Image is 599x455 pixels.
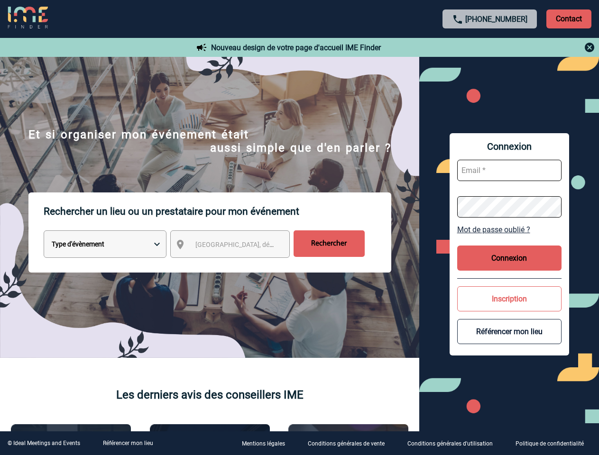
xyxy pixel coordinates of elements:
[546,9,591,28] p: Contact
[457,160,562,181] input: Email *
[195,241,327,248] span: [GEOGRAPHIC_DATA], département, région...
[407,441,493,447] p: Conditions générales d'utilisation
[452,14,463,25] img: call-24-px.png
[300,439,400,448] a: Conditions générales de vente
[8,440,80,446] div: © Ideal Meetings and Events
[457,319,562,344] button: Référencer mon lieu
[457,141,562,152] span: Connexion
[44,192,391,230] p: Rechercher un lieu ou un prestataire pour mon événement
[457,246,562,271] button: Connexion
[457,225,562,234] a: Mot de passe oublié ?
[400,439,508,448] a: Conditions générales d'utilisation
[294,230,365,257] input: Rechercher
[457,286,562,311] button: Inscription
[516,441,584,447] p: Politique de confidentialité
[234,439,300,448] a: Mentions légales
[242,441,285,447] p: Mentions légales
[508,439,599,448] a: Politique de confidentialité
[103,440,153,446] a: Référencer mon lieu
[465,15,527,24] a: [PHONE_NUMBER]
[308,441,385,447] p: Conditions générales de vente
